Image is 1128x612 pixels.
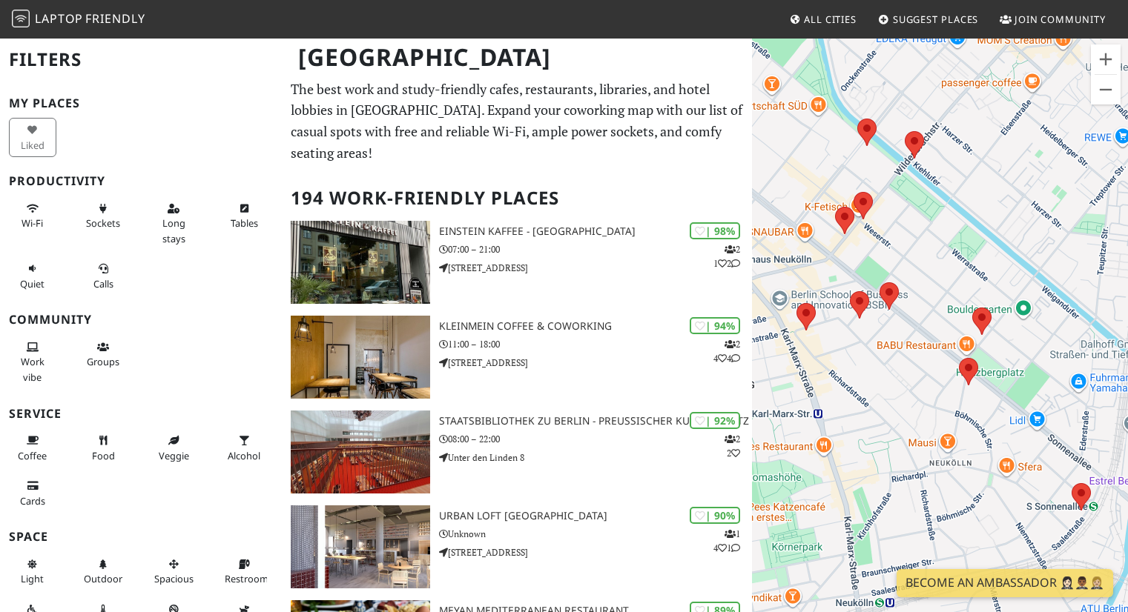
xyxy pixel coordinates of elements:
img: Einstein Kaffee - Charlottenburg [291,221,429,304]
span: All Cities [804,13,857,26]
h3: URBAN LOFT [GEOGRAPHIC_DATA] [439,510,753,522]
p: 2 2 [725,432,740,460]
img: Staatsbibliothek zu Berlin - Preußischer Kulturbesitz [291,410,429,493]
span: Natural light [21,572,44,585]
span: Work-friendly tables [231,216,258,230]
a: Suggest Places [872,6,985,33]
img: URBAN LOFT Berlin [291,505,429,588]
h2: Filters [9,37,273,82]
span: Power sockets [86,216,120,230]
div: | 92% [690,412,740,429]
h3: Space [9,530,273,544]
a: Staatsbibliothek zu Berlin - Preußischer Kulturbesitz | 92% 22 Staatsbibliothek zu Berlin - Preuß... [282,410,752,493]
h3: Service [9,407,273,421]
span: Stable Wi-Fi [22,216,43,230]
h3: Staatsbibliothek zu Berlin - Preußischer Kulturbesitz [439,415,753,428]
button: Coffee [9,428,56,468]
button: Verkleinern [1091,75,1121,104]
p: [STREET_ADDRESS] [439,261,753,275]
h3: Einstein Kaffee - [GEOGRAPHIC_DATA] [439,225,753,238]
button: Light [9,552,56,591]
span: Coffee [18,449,47,462]
span: Alcohol [228,449,260,462]
span: Join Community [1015,13,1106,26]
button: Groups [79,335,127,374]
p: 2 1 2 [713,242,740,270]
a: All Cities [783,6,863,33]
img: LaptopFriendly [12,10,30,27]
p: [STREET_ADDRESS] [439,356,753,370]
a: URBAN LOFT Berlin | 90% 141 URBAN LOFT [GEOGRAPHIC_DATA] Unknown [STREET_ADDRESS] [282,505,752,588]
a: Einstein Kaffee - Charlottenburg | 98% 212 Einstein Kaffee - [GEOGRAPHIC_DATA] 07:00 – 21:00 [STR... [282,221,752,304]
button: Wi-Fi [9,196,56,236]
span: Suggest Places [893,13,979,26]
h3: Community [9,313,273,327]
div: | 98% [690,222,740,239]
p: 11:00 – 18:00 [439,337,753,351]
button: Long stays [150,196,197,250]
p: The best work and study-friendly cafes, restaurants, libraries, and hotel lobbies in [GEOGRAPHIC_... [291,79,743,164]
a: Become an Ambassador 🤵🏻‍♀️🤵🏾‍♂️🤵🏼‍♀️ [897,569,1113,597]
span: Group tables [87,355,119,368]
button: Restroom [220,552,268,591]
a: Join Community [994,6,1112,33]
p: 2 4 4 [713,337,740,365]
p: [STREET_ADDRESS] [439,545,753,559]
h3: KleinMein Coffee & Coworking [439,320,753,333]
button: Calls [79,256,127,296]
p: 1 4 1 [713,527,740,555]
span: Quiet [20,277,44,290]
div: | 90% [690,507,740,524]
button: Food [79,428,127,468]
p: 07:00 – 21:00 [439,242,753,256]
span: Laptop [35,10,83,27]
span: Food [92,449,115,462]
h2: 194 Work-Friendly Places [291,176,743,221]
div: | 94% [690,317,740,334]
h3: My Places [9,96,273,110]
p: Unknown [439,527,753,541]
span: Video/audio calls [93,277,113,290]
span: Outdoor area [84,572,122,585]
h1: [GEOGRAPHIC_DATA] [286,37,749,78]
img: KleinMein Coffee & Coworking [291,316,429,399]
button: Alcohol [220,428,268,468]
span: Friendly [85,10,145,27]
button: Sockets [79,196,127,236]
button: Spacious [150,552,197,591]
span: Veggie [159,449,189,462]
button: Tables [220,196,268,236]
span: Spacious [154,572,194,585]
button: Cards [9,473,56,513]
span: Restroom [225,572,268,585]
p: 08:00 – 22:00 [439,432,753,446]
span: Long stays [162,216,185,245]
h3: Productivity [9,174,273,188]
button: Veggie [150,428,197,468]
span: Credit cards [20,494,45,508]
a: KleinMein Coffee & Coworking | 94% 244 KleinMein Coffee & Coworking 11:00 – 18:00 [STREET_ADDRESS] [282,316,752,399]
span: People working [21,355,44,383]
button: Outdoor [79,552,127,591]
p: Unter den Linden 8 [439,450,753,465]
a: LaptopFriendly LaptopFriendly [12,7,145,33]
button: Quiet [9,256,56,296]
button: Vergrößern [1091,44,1121,74]
button: Work vibe [9,335,56,389]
